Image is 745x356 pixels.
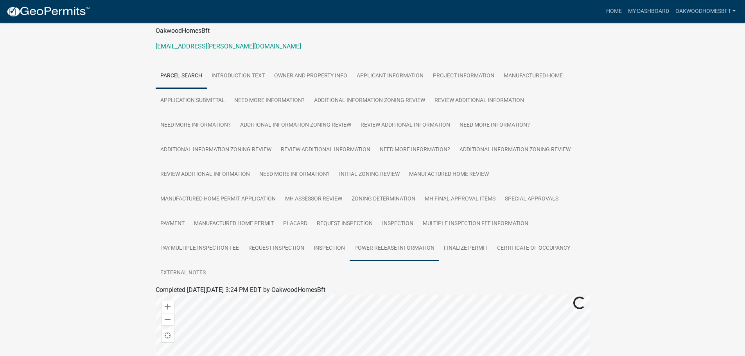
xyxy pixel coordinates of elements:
[156,113,235,138] a: Need More Information?
[278,211,312,236] a: Placard
[603,4,625,19] a: Home
[418,211,533,236] a: Multiple Inspection Fee Information
[189,211,278,236] a: Manufactured Home Permit
[500,187,563,212] a: Special Approvals
[455,138,575,163] a: Additional Information Zoning Review
[492,236,575,261] a: Certificate of Occupancy
[334,162,404,187] a: Initial Zoning Review
[156,162,255,187] a: Review Additional Information
[276,138,375,163] a: Review Additional Information
[162,301,174,313] div: Zoom in
[244,236,309,261] a: Request Inspection
[156,64,207,89] a: Parcel search
[280,187,347,212] a: MH Assessor Review
[499,64,567,89] a: Manufactured Home
[428,64,499,89] a: Project Information
[375,138,455,163] a: Need More Information?
[235,113,356,138] a: Additional Information Zoning Review
[420,187,500,212] a: MH Final Approval Items
[625,4,672,19] a: My Dashboard
[156,261,210,286] a: External Notes
[162,313,174,326] div: Zoom out
[156,88,230,113] a: Application Submittal
[269,64,352,89] a: Owner and Property Info
[156,26,590,36] p: OakwoodHomesBft
[156,236,244,261] a: Pay Multiple Inspection Fee
[455,113,535,138] a: Need More Information?
[156,187,280,212] a: Manufactured Home Permit Application
[309,236,350,261] a: Inspection
[156,286,325,293] span: Completed [DATE][DATE] 3:24 PM EDT by OakwoodHomesBft
[162,329,174,342] div: Find my location
[309,88,430,113] a: Additional Information Zoning Review
[347,187,420,212] a: Zoning Determination
[377,211,418,236] a: Inspection
[430,88,529,113] a: Review Additional Information
[255,162,334,187] a: Need More Information?
[356,113,455,138] a: Review Additional Information
[312,211,377,236] a: Request Inspection
[350,236,439,261] a: Power Release Information
[156,211,189,236] a: Payment
[207,64,269,89] a: Introduction Text
[672,4,739,19] a: OakwoodHomesBft
[230,88,309,113] a: Need More Information?
[156,43,301,50] a: [EMAIL_ADDRESS][PERSON_NAME][DOMAIN_NAME]
[404,162,494,187] a: Manufactured Home Review
[352,64,428,89] a: Applicant Information
[156,138,276,163] a: Additional Information Zoning Review
[439,236,492,261] a: Finalize Permit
